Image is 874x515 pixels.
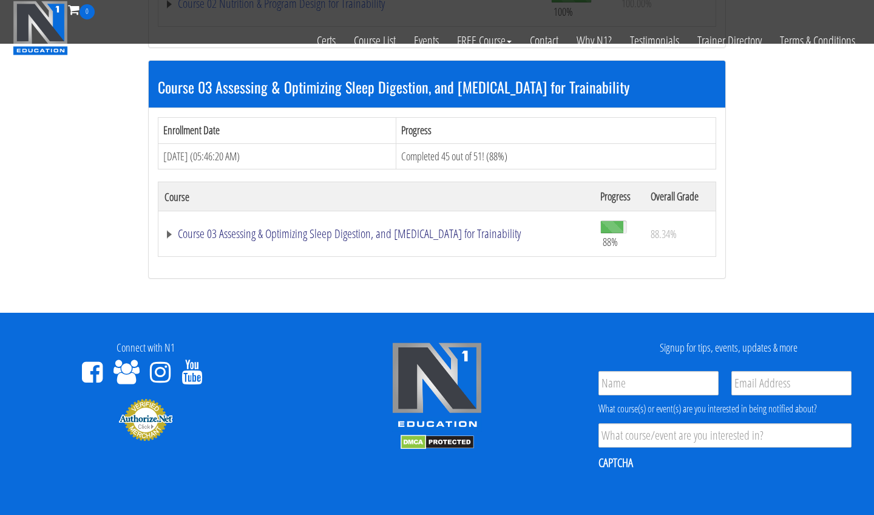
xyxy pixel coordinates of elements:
img: DMCA.com Protection Status [401,435,474,449]
a: Why N1? [567,19,621,62]
img: n1-education [13,1,68,55]
th: Progress [594,182,645,211]
th: Enrollment Date [158,117,396,143]
a: Course List [345,19,405,62]
h4: Signup for tips, events, updates & more [592,342,865,354]
input: What course/event are you interested in? [598,423,852,448]
th: Progress [396,117,716,143]
label: CAPTCHA [598,455,633,471]
a: Course 03 Assessing & Optimizing Sleep Digestion, and [MEDICAL_DATA] for Trainability [164,228,588,240]
input: Name [598,371,719,395]
img: Authorize.Net Merchant - Click to Verify [118,398,173,442]
td: Completed 45 out of 51! (88%) [396,143,716,169]
h3: Course 03 Assessing & Optimizing Sleep Digestion, and [MEDICAL_DATA] for Trainability [158,79,716,95]
a: Events [405,19,448,62]
th: Overall Grade [645,182,716,211]
img: n1-edu-logo [391,342,483,432]
th: Course [158,182,595,211]
a: Terms & Conditions [771,19,864,62]
div: What course(s) or event(s) are you interested in being notified about? [598,401,852,416]
span: 0 [80,4,95,19]
a: Contact [521,19,567,62]
td: [DATE] (05:46:20 AM) [158,143,396,169]
a: Testimonials [621,19,688,62]
a: Trainer Directory [688,19,771,62]
td: 88.34% [645,211,716,257]
a: Certs [308,19,345,62]
a: 0 [68,1,95,18]
h4: Connect with N1 [9,342,282,354]
a: FREE Course [448,19,521,62]
span: 88% [603,235,618,248]
input: Email Address [731,371,852,395]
